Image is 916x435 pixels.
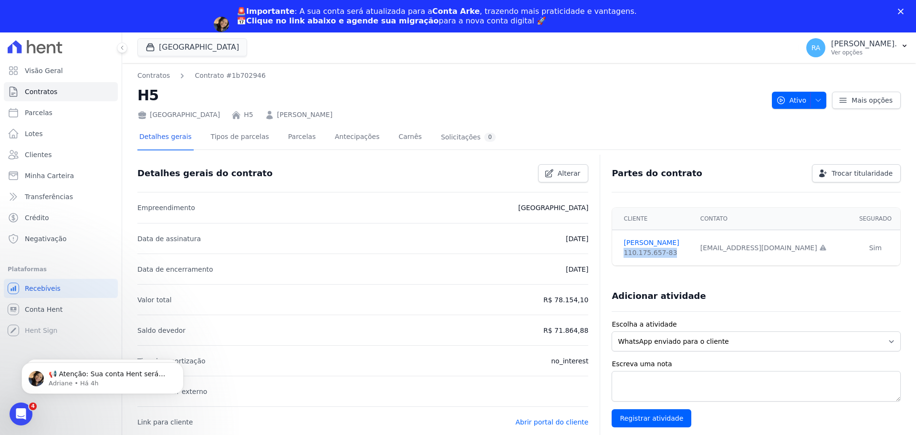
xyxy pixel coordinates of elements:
[25,87,57,96] span: Contratos
[4,300,118,319] a: Conta Hent
[4,187,118,206] a: Transferências
[4,124,118,143] a: Lotes
[4,145,118,164] a: Clientes
[4,208,118,227] a: Crédito
[612,409,691,427] input: Registrar atividade
[566,233,588,244] p: [DATE]
[612,168,702,179] h3: Partes do contrato
[25,284,61,293] span: Recebíveis
[137,125,194,150] a: Detalhes gerais
[695,208,851,230] th: Contato
[137,71,170,81] a: Contratos
[551,355,588,367] p: no_interest
[137,416,193,428] p: Link para cliente
[4,103,118,122] a: Parcelas
[624,248,688,258] div: 110.175.657-83
[851,208,900,230] th: Segurado
[137,110,220,120] div: [GEOGRAPHIC_DATA]
[441,133,496,142] div: Solicitações
[137,85,764,106] h2: H5
[137,38,247,56] button: [GEOGRAPHIC_DATA]
[195,71,266,81] a: Contrato #1b702946
[25,66,63,75] span: Visão Geral
[538,164,589,182] a: Alterar
[543,325,588,336] p: R$ 71.864,88
[612,359,901,369] label: Escreva uma nota
[831,39,897,49] p: [PERSON_NAME].
[137,325,186,336] p: Saldo devedor
[832,169,893,178] span: Trocar titularidade
[25,305,62,314] span: Conta Hent
[700,243,845,253] div: [EMAIL_ADDRESS][DOMAIN_NAME]
[851,230,900,266] td: Sim
[25,213,49,223] span: Crédito
[832,92,901,109] a: Mais opções
[4,279,118,298] a: Recebíveis
[137,202,195,213] p: Empreendimento
[432,7,479,16] b: Conta Arke
[286,125,318,150] a: Parcelas
[25,129,43,138] span: Lotes
[137,294,172,306] p: Valor total
[612,208,694,230] th: Cliente
[10,403,32,425] iframe: Intercom live chat
[209,125,271,150] a: Tipos de parcelas
[277,110,333,120] a: [PERSON_NAME]
[831,49,897,56] p: Ver opções
[137,71,266,81] nav: Breadcrumb
[214,17,229,32] img: Profile image for Adriane
[25,171,74,180] span: Minha Carteira
[137,233,201,244] p: Data de assinatura
[772,92,827,109] button: Ativo
[137,355,206,367] p: Tipo de amortização
[558,169,581,178] span: Alterar
[439,125,498,150] a: Solicitações0
[799,34,916,61] button: RA [PERSON_NAME]. Ver opções
[484,133,496,142] div: 0
[515,418,588,426] a: Abrir portal do cliente
[852,95,893,105] span: Mais opções
[8,264,114,275] div: Plataformas
[237,7,294,16] b: 🚨Importante
[812,164,901,182] a: Trocar titularidade
[898,9,907,14] div: Fechar
[4,82,118,101] a: Contratos
[4,229,118,248] a: Negativação
[612,319,901,329] label: Escolha a atividade
[237,7,637,26] div: : A sua conta será atualizada para a , trazendo mais praticidade e vantagens. 📅 para a nova conta...
[776,92,807,109] span: Ativo
[396,125,424,150] a: Carnês
[237,32,315,42] a: Agendar migração
[25,234,67,244] span: Negativação
[4,61,118,80] a: Visão Geral
[25,108,52,117] span: Parcelas
[137,264,213,275] p: Data de encerramento
[333,125,382,150] a: Antecipações
[624,238,688,248] a: [PERSON_NAME]
[137,168,272,179] h3: Detalhes gerais do contrato
[137,71,764,81] nav: Breadcrumb
[518,202,588,213] p: [GEOGRAPHIC_DATA]
[812,44,821,51] span: RA
[244,110,253,120] a: H5
[25,192,73,202] span: Transferências
[4,166,118,185] a: Minha Carteira
[25,150,52,159] span: Clientes
[566,264,588,275] p: [DATE]
[7,342,198,409] iframe: Intercom notifications mensagem
[543,294,588,306] p: R$ 78.154,10
[246,16,439,25] b: Clique no link abaixo e agende sua migração
[612,290,706,302] h3: Adicionar atividade
[29,403,37,410] span: 4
